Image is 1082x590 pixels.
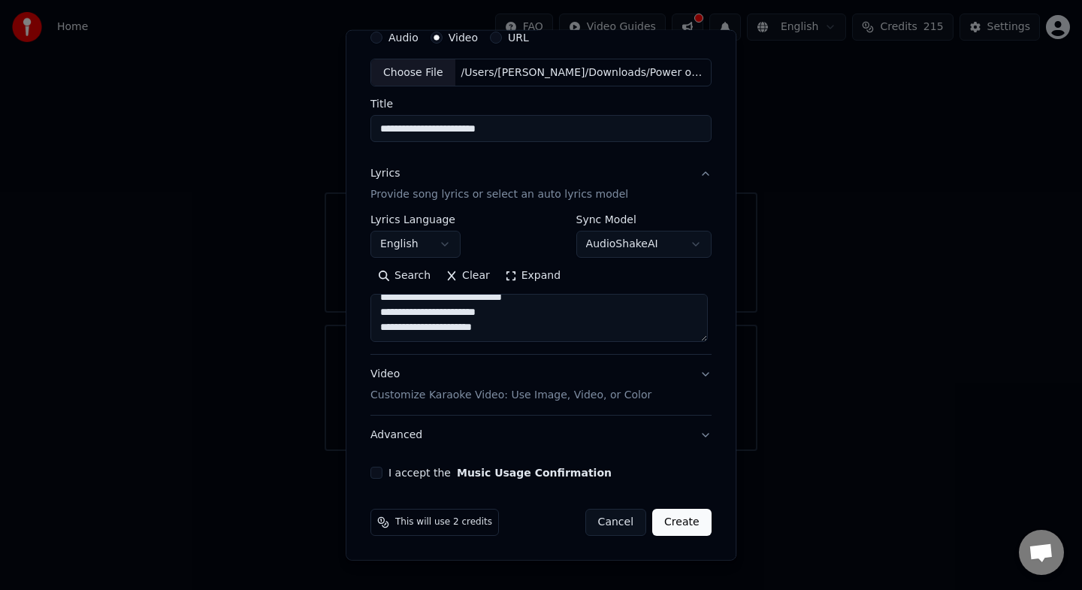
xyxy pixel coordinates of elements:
button: Create [652,509,712,536]
label: Video [449,32,478,42]
div: LyricsProvide song lyrics or select an auto lyrics model [370,214,712,354]
p: Customize Karaoke Video: Use Image, Video, or Color [370,388,651,403]
label: Lyrics Language [370,214,461,225]
button: Cancel [585,509,646,536]
button: I accept the [457,467,612,478]
label: Title [370,98,712,109]
label: URL [508,32,529,42]
button: Clear [438,264,497,288]
div: Lyrics [370,166,400,181]
div: Video [370,367,651,403]
button: Expand [497,264,568,288]
button: Advanced [370,416,712,455]
div: /Users/[PERSON_NAME]/Downloads/Power of love - no vocals.MP4 [455,65,711,80]
button: LyricsProvide song lyrics or select an auto lyrics model [370,154,712,214]
button: Search [370,264,438,288]
button: VideoCustomize Karaoke Video: Use Image, Video, or Color [370,355,712,415]
div: Choose File [371,59,455,86]
label: Sync Model [576,214,712,225]
p: Provide song lyrics or select an auto lyrics model [370,187,628,202]
label: Audio [388,32,419,42]
label: I accept the [388,467,612,478]
span: This will use 2 credits [395,516,492,528]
